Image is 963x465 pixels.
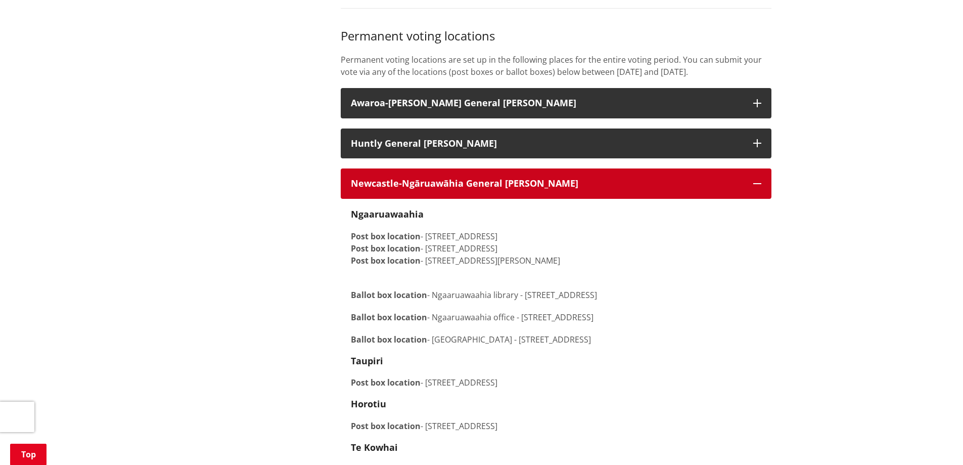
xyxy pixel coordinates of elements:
p: - [STREET_ADDRESS] [351,376,761,389]
strong: Ballot box location [351,289,427,301]
strong: Horotiu [351,398,386,410]
strong: Ballot box location [351,334,427,345]
strong: Post box location [351,243,421,254]
p: - [STREET_ADDRESS] [351,420,761,432]
strong: Ballot box location [351,312,427,323]
button: Huntly General [PERSON_NAME] [341,129,771,159]
p: - [GEOGRAPHIC_DATA] - [STREET_ADDRESS] [351,333,761,346]
strong: Post box location [351,231,421,242]
p: - [STREET_ADDRESS] - [STREET_ADDRESS] - [STREET_ADDRESS][PERSON_NAME] [351,230,761,267]
strong: Te Kowhai [351,441,398,453]
p: Permanent voting locations are set up in the following places for the entire voting period. You c... [341,54,771,78]
strong: Post box location [351,377,421,388]
strong: Post box location [351,420,421,432]
strong: Taupiri [351,355,383,367]
strong: Newcastle-Ngāruawāhia General [PERSON_NAME] [351,177,578,189]
button: Newcastle-Ngāruawāhia General [PERSON_NAME] [341,168,771,199]
h3: Permanent voting locations [341,29,771,44]
p: - Ngaaruawaahia office - [STREET_ADDRESS] [351,311,761,323]
p: - Ngaaruawaahia library - [STREET_ADDRESS] [351,277,761,301]
iframe: Messenger Launcher [916,422,953,459]
h3: Huntly General [PERSON_NAME] [351,139,743,149]
strong: Post box location [351,255,421,266]
button: Awaroa-[PERSON_NAME] General [PERSON_NAME] [341,88,771,118]
h3: Awaroa-[PERSON_NAME] General [PERSON_NAME] [351,98,743,108]
strong: Ngaaruawaahia [351,208,424,220]
a: Top [10,444,47,465]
